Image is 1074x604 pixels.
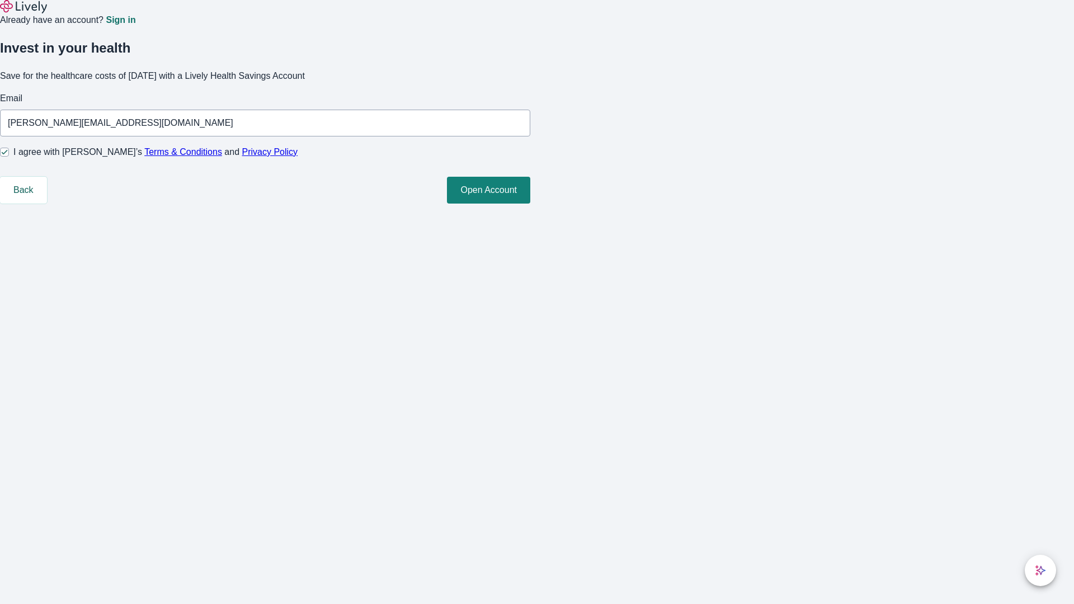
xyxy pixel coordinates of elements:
svg: Lively AI Assistant [1035,565,1046,576]
a: Privacy Policy [242,147,298,157]
button: chat [1025,555,1056,586]
a: Sign in [106,16,135,25]
a: Terms & Conditions [144,147,222,157]
span: I agree with [PERSON_NAME]’s and [13,145,298,159]
button: Open Account [447,177,530,204]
